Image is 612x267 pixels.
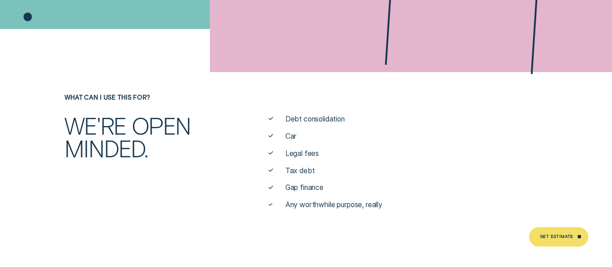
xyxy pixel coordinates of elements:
a: Get Estimate [529,227,588,247]
span: Tax debt [285,166,315,175]
div: We're open minded. [61,114,224,160]
span: Car [285,131,297,141]
div: What can I use this for? [61,94,224,102]
span: Legal fees [285,149,319,158]
span: Gap finance [285,183,323,192]
span: Any worthwhile purpose, really [285,200,382,209]
span: Debt consolidation [285,114,345,124]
